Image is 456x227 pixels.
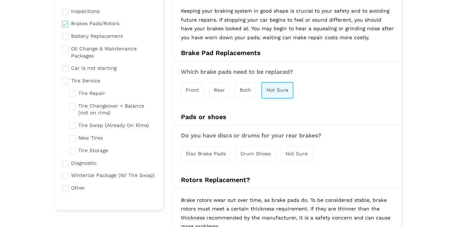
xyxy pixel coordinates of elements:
h3: Do you have discs or drums for your rear brakes? [181,132,394,139]
span: Both [240,87,251,93]
span: Not Sure [285,151,307,156]
span: Front [186,87,199,93]
span: Drum Shoes [240,151,271,156]
span: Not Sure [266,87,288,93]
h4: Rotors Replacement? [174,176,401,184]
h4: Brake Pad Replacements [174,49,401,57]
span: Rear [214,87,225,93]
span: Disc Brake Pads [186,151,226,156]
h3: Which brake pads need to be replaced? [181,69,394,75]
h4: Pads or shoes [174,113,401,121]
